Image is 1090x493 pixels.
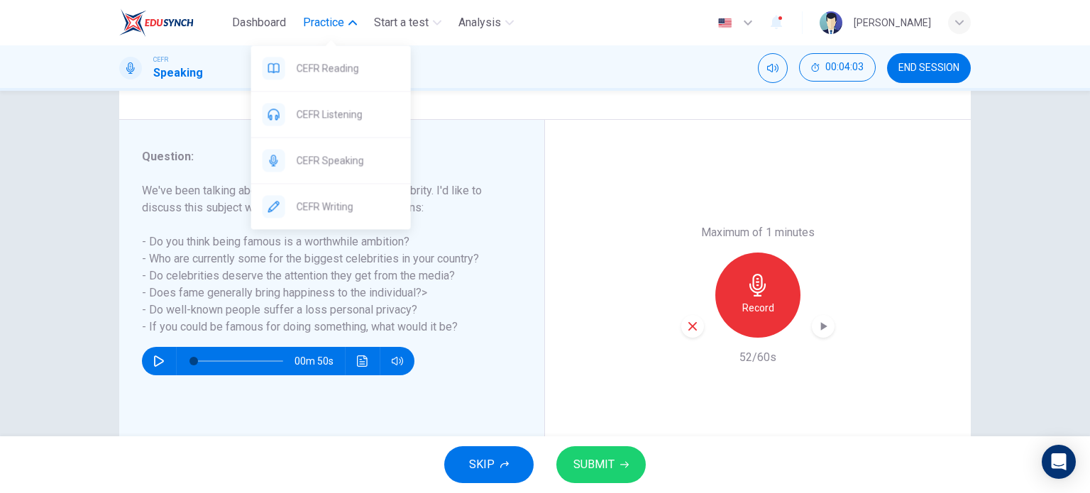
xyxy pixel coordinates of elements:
span: Practice [303,14,344,31]
h6: Question : [142,148,505,165]
button: Dashboard [226,10,292,35]
span: Start a test [374,14,429,31]
div: CEFR Writing [251,184,411,229]
span: CEFR Writing [297,198,400,215]
img: EduSynch logo [119,9,194,37]
img: en [716,18,734,28]
h1: Speaking [153,65,203,82]
h6: Record [742,299,774,316]
span: CEFR Listening [297,106,400,123]
span: SKIP [469,455,495,475]
button: SKIP [444,446,534,483]
span: 00:04:03 [825,62,864,73]
div: CEFR Listening [251,92,411,137]
a: EduSynch logo [119,9,226,37]
button: SUBMIT [556,446,646,483]
button: Practice [297,10,363,35]
span: CEFR Reading [297,60,400,77]
h6: Maximum of 1 minutes [701,224,815,241]
button: Start a test [368,10,447,35]
div: Hide [799,53,876,83]
button: Analysis [453,10,519,35]
div: CEFR Reading [251,45,411,91]
span: SUBMIT [573,455,615,475]
div: Mute [758,53,788,83]
div: CEFR Speaking [251,138,411,183]
button: Record [715,253,800,338]
span: CEFR [153,55,168,65]
h6: 52/60s [739,349,776,366]
button: Click to see the audio transcription [351,347,374,375]
div: Open Intercom Messenger [1042,445,1076,479]
span: Analysis [458,14,501,31]
span: Dashboard [232,14,286,31]
button: 00:04:03 [799,53,876,82]
span: END SESSION [898,62,959,74]
span: 00m 50s [294,347,345,375]
button: END SESSION [887,53,971,83]
h6: We've been talking about the subject of fame and celebrity. I'd like to discuss this subject with... [142,182,505,336]
span: CEFR Speaking [297,152,400,169]
div: [PERSON_NAME] [854,14,931,31]
img: Profile picture [820,11,842,34]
